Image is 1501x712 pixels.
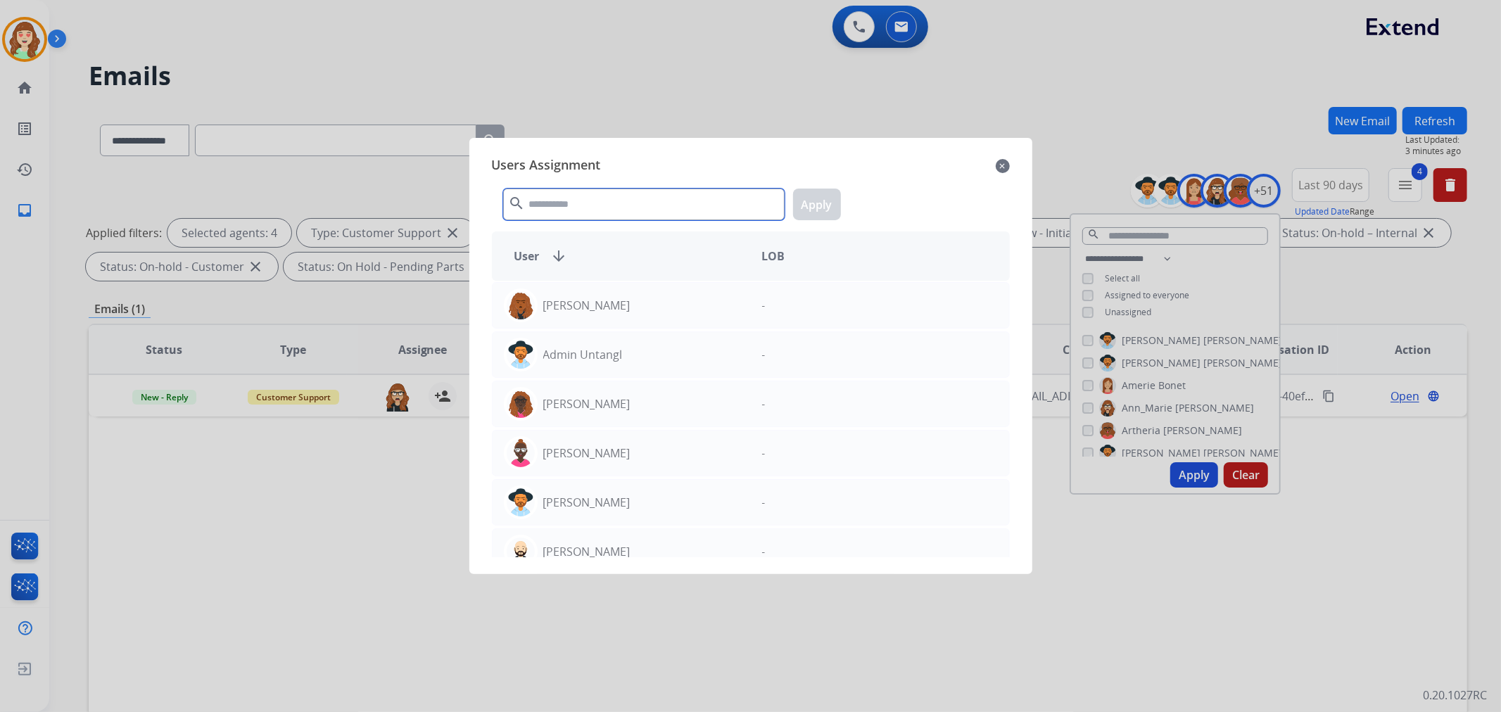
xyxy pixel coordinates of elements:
span: LOB [762,248,785,265]
p: [PERSON_NAME] [543,494,631,511]
p: - [762,494,766,511]
button: Apply [793,189,841,220]
span: Users Assignment [492,155,601,177]
p: Admin Untangl [543,346,623,363]
mat-icon: close [996,158,1010,174]
p: - [762,346,766,363]
mat-icon: arrow_downward [551,248,568,265]
p: - [762,395,766,412]
p: [PERSON_NAME] [543,543,631,560]
p: [PERSON_NAME] [543,445,631,462]
p: [PERSON_NAME] [543,395,631,412]
p: [PERSON_NAME] [543,297,631,314]
div: User [503,248,751,265]
p: - [762,543,766,560]
p: - [762,445,766,462]
mat-icon: search [509,195,526,212]
p: - [762,297,766,314]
